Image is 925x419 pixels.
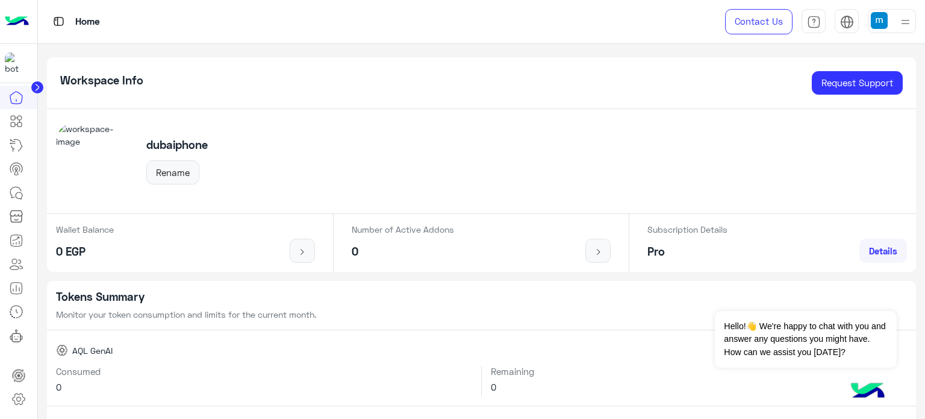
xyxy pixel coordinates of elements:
[5,9,29,34] img: Logo
[352,223,454,236] p: Number of Active Addons
[491,382,907,392] h6: 0
[352,245,454,259] h5: 0
[807,15,821,29] img: tab
[715,311,896,368] span: Hello!👋 We're happy to chat with you and answer any questions you might have. How can we assist y...
[56,344,68,356] img: AQL GenAI
[56,308,908,321] p: Monitor your token consumption and limits for the current month.
[647,245,727,259] h5: Pro
[56,366,473,377] h6: Consumed
[869,245,897,256] span: Details
[898,14,913,30] img: profile
[491,366,907,377] h6: Remaining
[591,247,606,257] img: icon
[56,290,908,304] h5: Tokens Summary
[295,247,310,257] img: icon
[647,223,727,236] p: Subscription Details
[847,371,889,413] img: hulul-logo.png
[812,71,903,95] a: Request Support
[56,122,133,200] img: workspace-image
[5,52,26,74] img: 1403182699927242
[146,160,199,184] button: Rename
[725,9,793,34] a: Contact Us
[871,12,888,29] img: userImage
[72,344,113,357] span: AQL GenAI
[56,223,114,236] p: Wallet Balance
[146,138,208,152] h5: dubaiphone
[859,239,907,263] a: Details
[840,15,854,29] img: tab
[75,14,100,30] p: Home
[802,9,826,34] a: tab
[56,245,114,259] h5: 0 EGP
[51,14,66,29] img: tab
[60,74,143,87] h5: Workspace Info
[56,382,473,392] h6: 0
